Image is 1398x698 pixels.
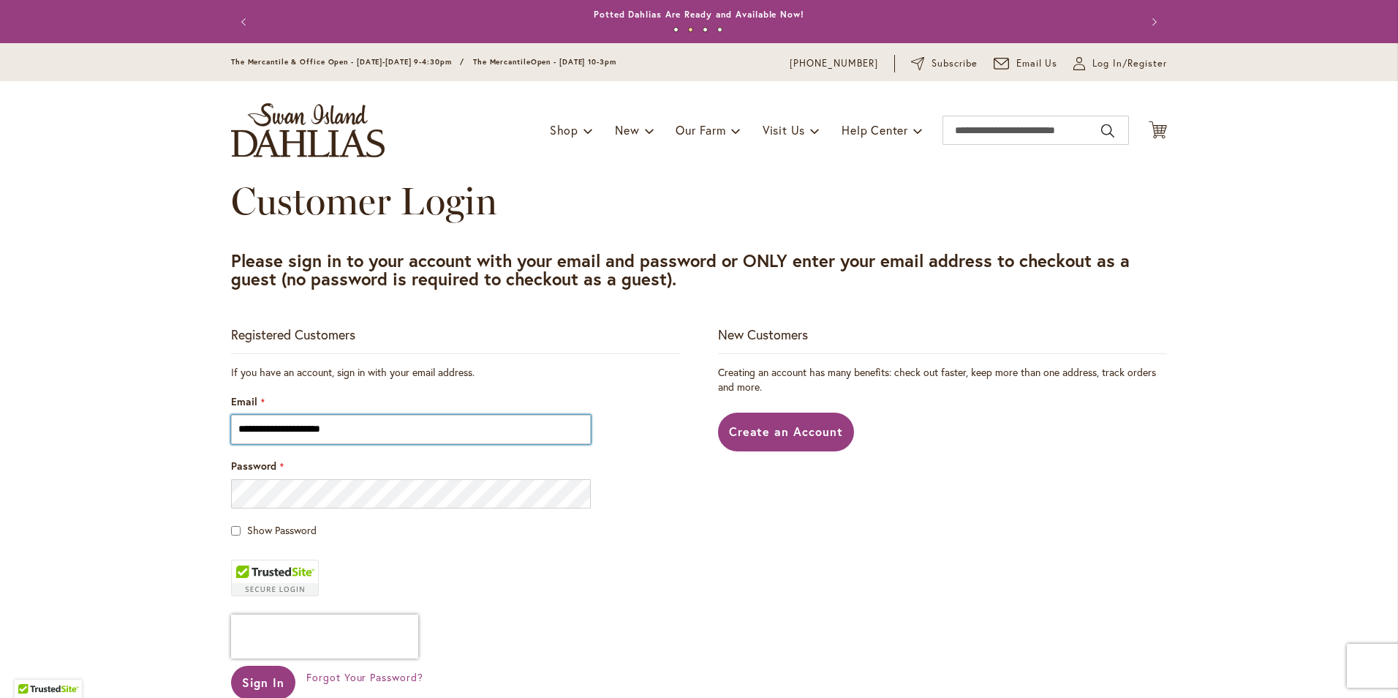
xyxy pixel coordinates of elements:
button: 4 of 4 [717,27,722,32]
button: Next [1138,7,1167,37]
a: Potted Dahlias Are Ready and Available Now! [594,9,804,20]
iframe: reCAPTCHA [231,615,418,658]
span: Password [231,459,276,473]
strong: Registered Customers [231,326,355,343]
a: Subscribe [911,56,978,71]
span: Log In/Register [1092,56,1167,71]
span: New [615,122,639,138]
iframe: Launch Accessibility Center [11,646,52,687]
div: If you have an account, sign in with your email address. [231,365,680,380]
a: [PHONE_NUMBER] [790,56,878,71]
span: Customer Login [231,178,497,224]
button: Previous [231,7,260,37]
p: Creating an account has many benefits: check out faster, keep more than one address, track orders... [718,365,1167,394]
button: 1 of 4 [673,27,679,32]
span: Sign In [242,675,284,690]
span: Create an Account [729,424,844,439]
span: Show Password [247,523,317,537]
strong: New Customers [718,326,808,343]
a: Create an Account [718,413,855,451]
a: store logo [231,103,385,157]
span: Open - [DATE] 10-3pm [531,57,616,67]
span: Visit Us [763,122,805,138]
a: Forgot Your Password? [306,670,423,685]
span: Email [231,394,257,408]
div: TrustedSite Certified [231,560,319,596]
span: Email Us [1016,56,1058,71]
button: 3 of 4 [703,27,708,32]
span: Subscribe [932,56,978,71]
span: The Mercantile & Office Open - [DATE]-[DATE] 9-4:30pm / The Mercantile [231,57,531,67]
a: Log In/Register [1073,56,1167,71]
a: Email Us [994,56,1058,71]
span: Shop [550,122,578,138]
span: Help Center [842,122,908,138]
strong: Please sign in to your account with your email and password or ONLY enter your email address to c... [231,249,1130,290]
span: Our Farm [676,122,725,138]
button: 2 of 4 [688,27,693,32]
